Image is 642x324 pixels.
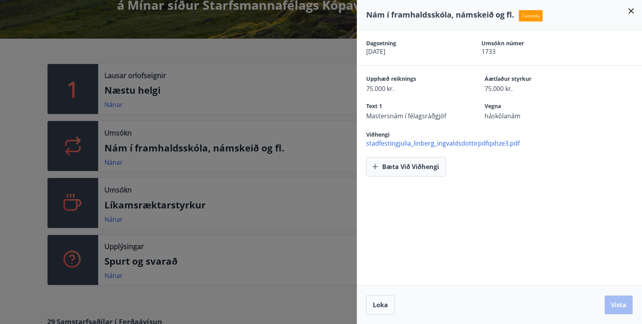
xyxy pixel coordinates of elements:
span: Loka [373,301,388,309]
span: Nám í framhaldsskóla, námskeið og fl. [366,9,514,20]
span: háskólanám [485,112,576,120]
span: Text 1 [366,102,457,112]
span: Upphæð reiknings [366,75,457,84]
span: Vegna [485,102,576,112]
span: Mastersnám í félagsráðgjöf [366,112,457,120]
span: Dagsetning [366,39,454,47]
span: Umsókn númer [481,39,570,47]
span: 75.000 kr. [366,84,457,93]
span: [DATE] [366,47,454,56]
span: 75.000 kr. [485,84,576,93]
span: Áætlaður styrkur [485,75,576,84]
span: Viðhengi [366,131,390,138]
button: Loka [366,295,395,315]
span: 1733 [481,47,570,56]
button: Bæta við viðhengi [366,157,446,176]
span: stadfestingjulia_linberg_ingvaldsdottirpdfqxhze3.pdf [366,139,642,148]
span: Í vinnslu [519,10,543,21]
